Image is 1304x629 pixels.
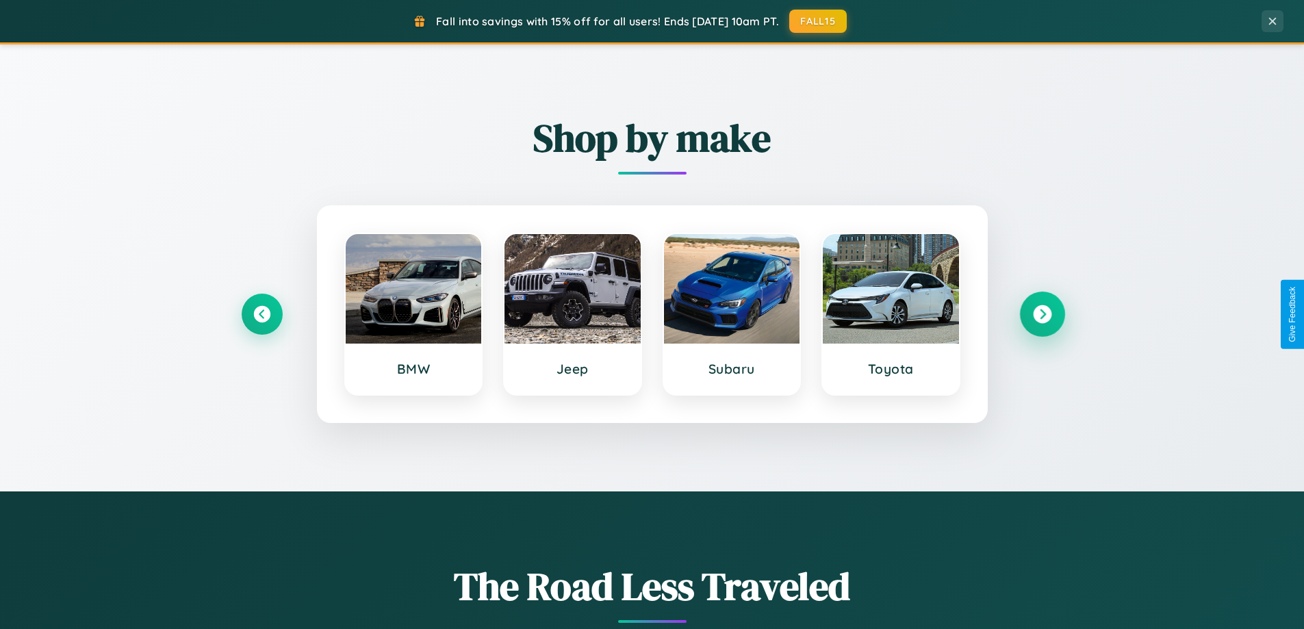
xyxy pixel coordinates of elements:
[359,361,468,377] h3: BMW
[678,361,787,377] h3: Subaru
[242,560,1063,613] h1: The Road Less Traveled
[436,14,779,28] span: Fall into savings with 15% off for all users! Ends [DATE] 10am PT.
[836,361,945,377] h3: Toyota
[242,112,1063,164] h2: Shop by make
[789,10,847,33] button: FALL15
[518,361,627,377] h3: Jeep
[1288,287,1297,342] div: Give Feedback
